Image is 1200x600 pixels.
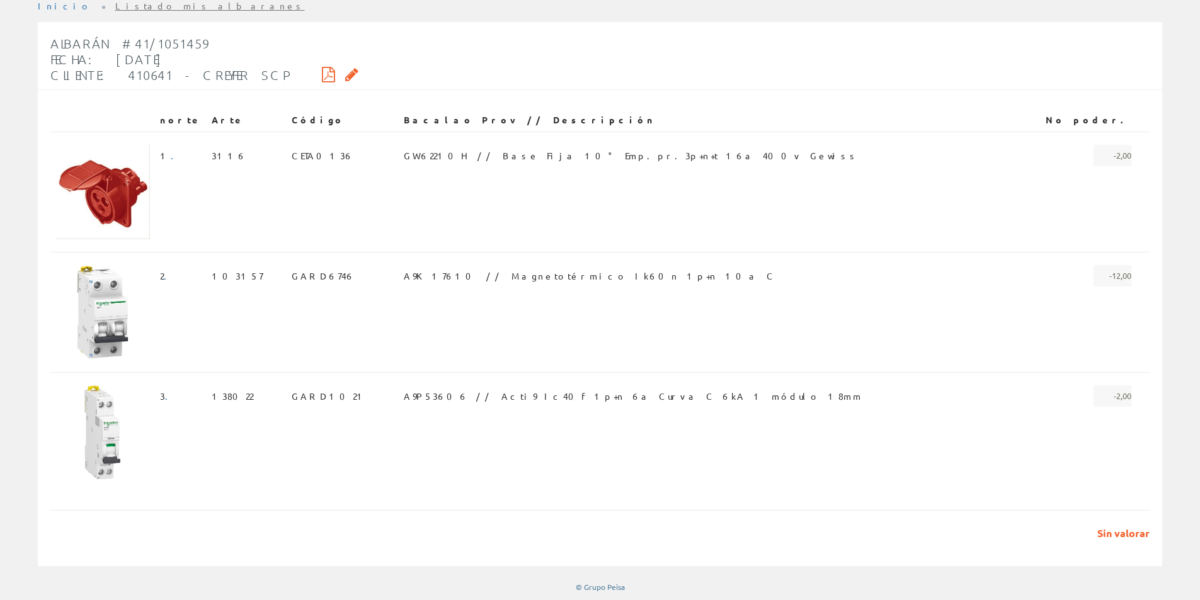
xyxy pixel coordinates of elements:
[1109,270,1131,281] font: -12,00
[404,114,655,125] font: Bacalao Prov // Descripción
[322,70,335,79] i: Descargar PDF
[164,270,174,281] a: .
[50,36,217,51] font: Albarán #41/1051459
[165,390,176,402] a: .
[1114,390,1131,401] font: -2,00
[292,114,345,125] font: Código
[50,52,162,67] font: Fecha: [DATE]
[576,582,625,592] font: © Grupo Peisa
[160,390,165,402] font: 3
[212,270,263,281] font: 103157
[160,270,164,281] font: 2
[404,270,775,281] font: A9K17610 // Magnetotérmico Ik60n 1p+n 10a C
[1046,114,1131,125] font: No poder.
[345,70,358,79] i: Solicitar por correo electrónico copia firmada
[1097,526,1150,540] font: Sin valorar
[55,145,150,239] img: Foto artículo (150x150)
[171,150,181,161] a: .
[1114,150,1131,161] font: -2,00
[292,270,355,281] font: GARD6746
[50,67,292,82] font: Cliente: 410641 - CREYFER SCP
[212,390,253,402] font: 138022
[292,150,354,161] font: CETA0136
[160,114,202,125] font: norte
[212,150,247,161] font: 3116
[55,265,150,359] img: Foto artículo (150x150)
[160,150,171,161] font: 1
[404,390,862,402] font: A9P53606 // Acti9 Ic40f 1p+n 6a Curva C 6kA 1 módulo 18mm
[404,150,859,161] font: GW62210H // Base Fija 10° Emp.pr.3p+n+t 16a 400v Gewiss
[212,114,244,125] font: Arte
[55,385,150,480] img: Foto artículo (150x150)
[292,390,367,402] font: GARD1021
